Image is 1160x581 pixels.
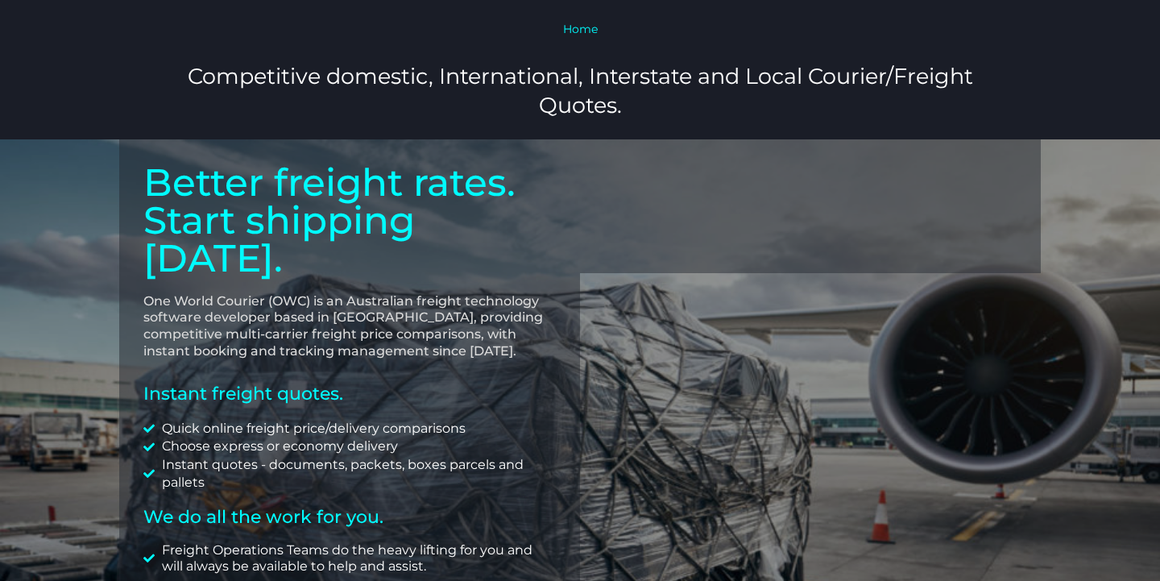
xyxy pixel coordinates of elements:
[143,164,556,277] p: Better freight rates. Start shipping [DATE].
[563,22,598,36] a: Home
[143,293,556,360] p: One World Courier (OWC) is an Australian freight technology software developer based in [GEOGRAPH...
[143,384,556,404] h2: Instant freight quotes.
[174,62,986,118] h3: Competitive domestic, International, Interstate and Local Courier/Freight Quotes.
[158,542,557,576] span: Freight Operations Teams do the heavy lifting for you and will always be available to help and as...
[158,438,398,455] span: Choose express or economy delivery
[158,420,466,438] span: Quick online freight price/delivery comparisons
[143,508,556,526] h2: We do all the work for you.
[158,456,557,492] span: Instant quotes - documents, packets, boxes parcels and pallets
